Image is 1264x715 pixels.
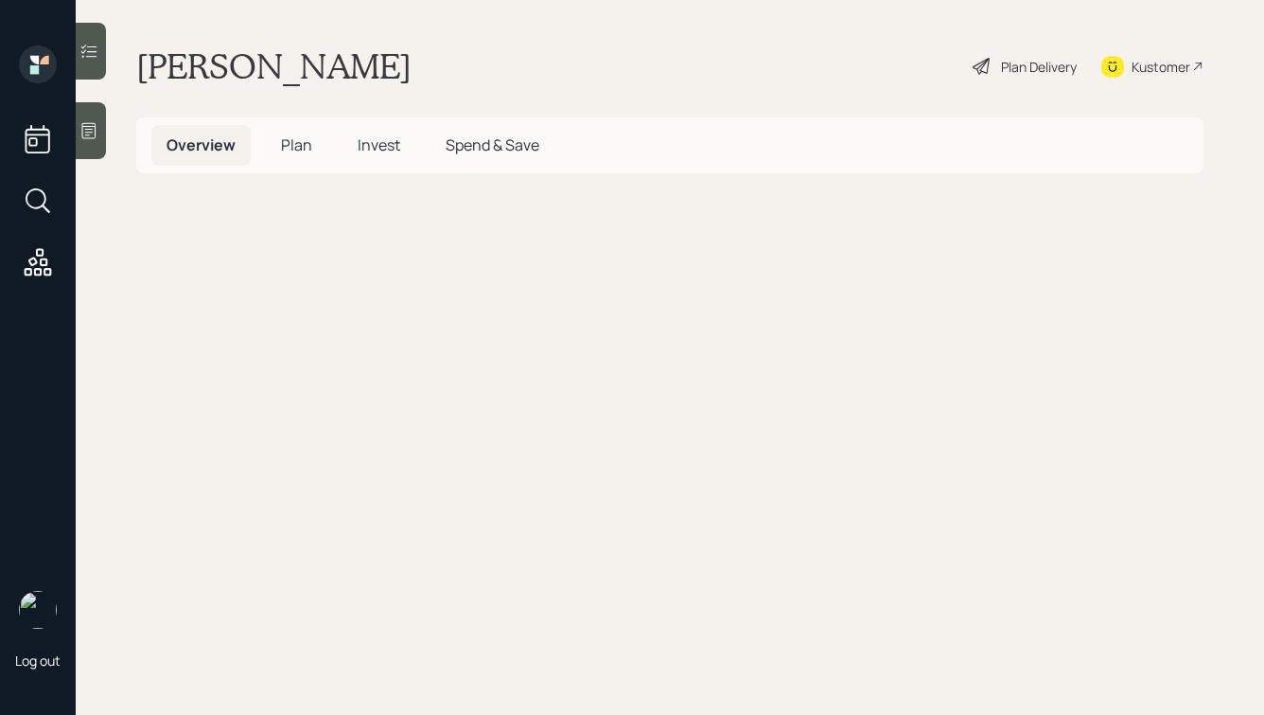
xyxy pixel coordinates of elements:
[19,591,57,629] img: hunter_neumayer.jpg
[1132,57,1190,77] div: Kustomer
[358,134,400,155] span: Invest
[446,134,539,155] span: Spend & Save
[136,45,412,87] h1: [PERSON_NAME]
[15,652,61,670] div: Log out
[1001,57,1077,77] div: Plan Delivery
[167,134,236,155] span: Overview
[281,134,312,155] span: Plan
